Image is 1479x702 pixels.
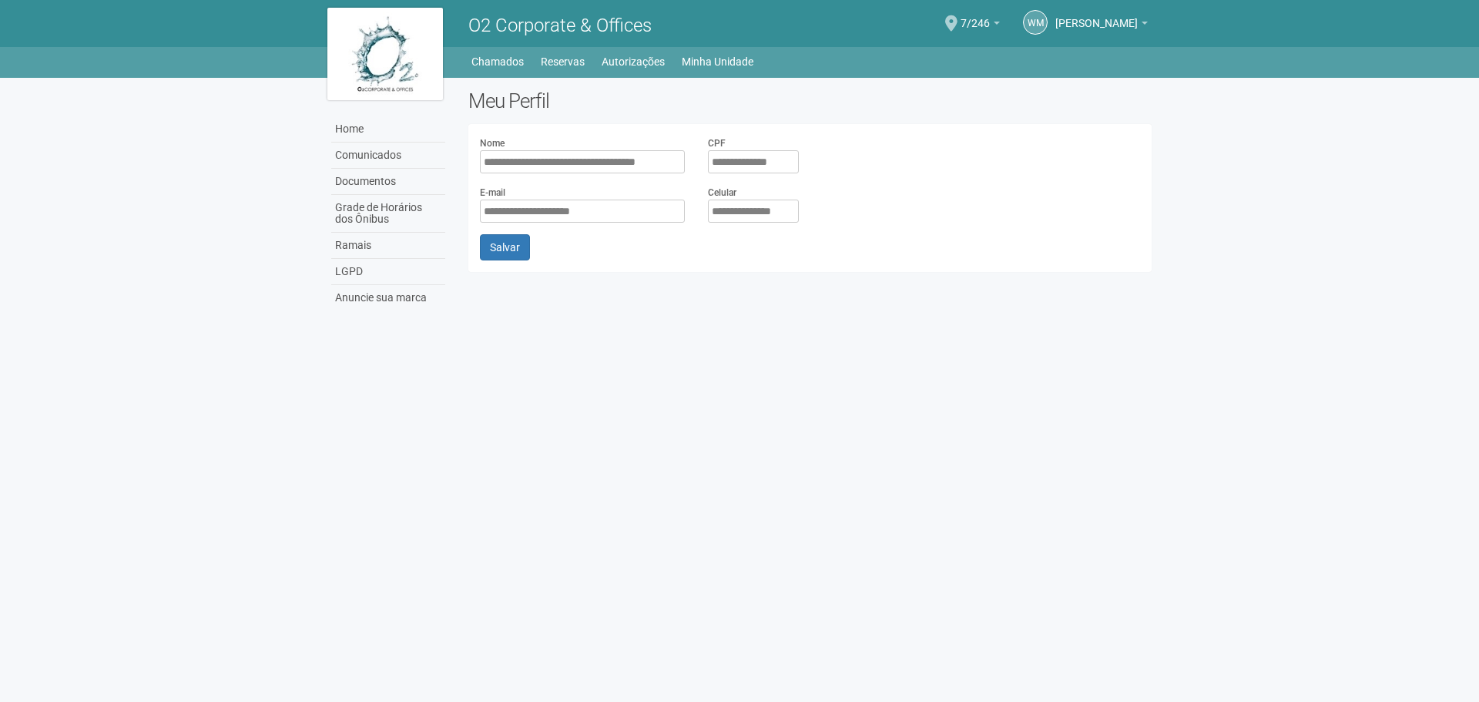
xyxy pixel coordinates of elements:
[468,15,652,36] span: O2 Corporate & Offices
[327,8,443,100] img: logo.jpg
[331,169,445,195] a: Documentos
[1055,19,1148,32] a: [PERSON_NAME]
[1055,2,1138,29] span: Wenderson Matheus de Almeida Schwantes
[468,89,1152,113] h2: Meu Perfil
[682,51,753,72] a: Minha Unidade
[331,116,445,143] a: Home
[708,186,736,200] label: Celular
[331,195,445,233] a: Grade de Horários dos Ônibus
[1023,10,1048,35] a: WM
[331,285,445,311] a: Anuncie sua marca
[331,259,445,285] a: LGPD
[602,51,665,72] a: Autorizações
[331,233,445,259] a: Ramais
[480,136,505,150] label: Nome
[331,143,445,169] a: Comunicados
[471,51,524,72] a: Chamados
[961,2,990,29] span: 7/246
[961,19,1000,32] a: 7/246
[480,234,530,260] button: Salvar
[480,186,505,200] label: E-mail
[708,136,726,150] label: CPF
[541,51,585,72] a: Reservas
